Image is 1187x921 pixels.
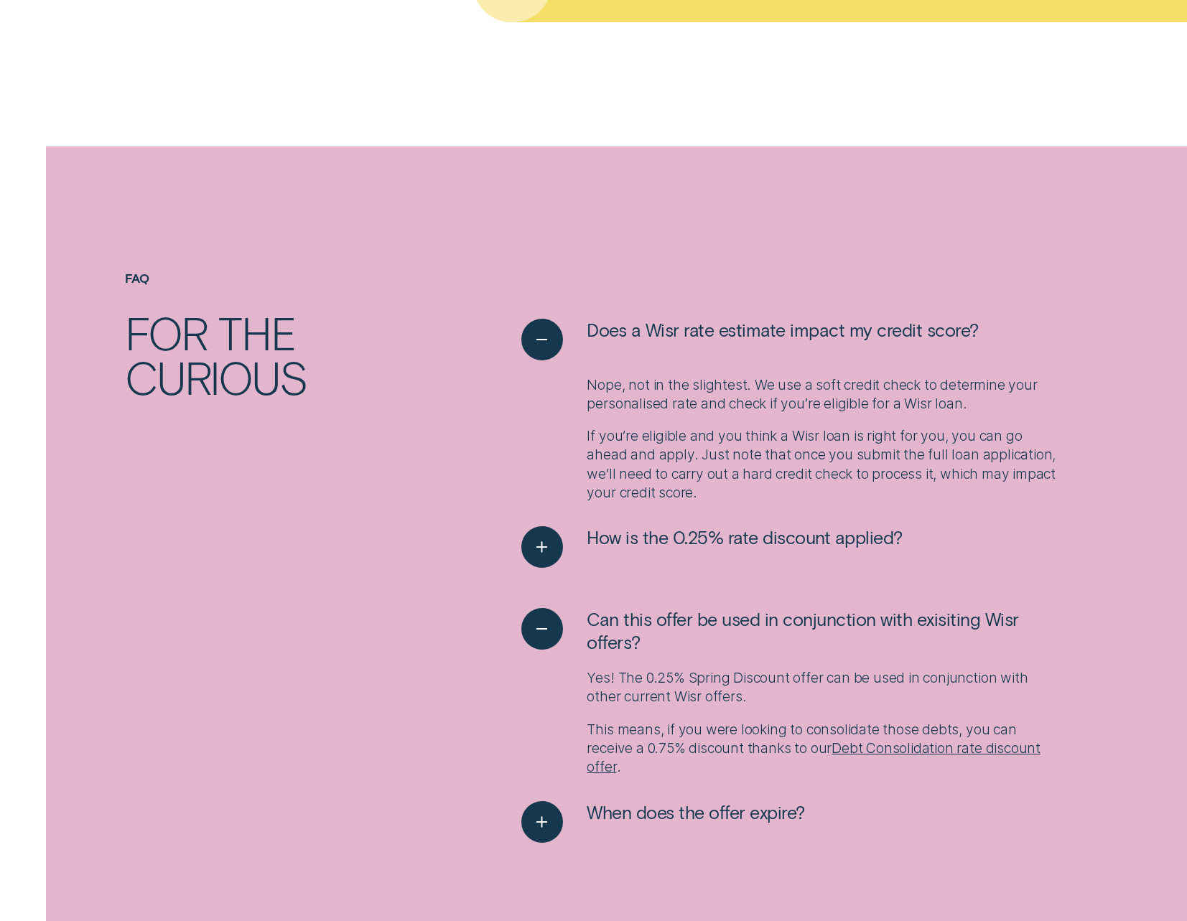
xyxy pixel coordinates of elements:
span: How is the 0.25% rate discount applied? [587,526,902,548]
p: If you’re eligible and you think a Wisr loan is right for you, you can go ahead and apply. Just n... [587,426,1061,501]
h2: For the curious [125,311,428,400]
button: See more [521,526,903,568]
a: Debt Consolidation rate discount offer [587,739,1041,775]
p: Nope, not in the slightest. We use a soft credit check to determine your personalised rate and ch... [587,375,1061,413]
button: See less [521,608,1062,653]
p: This means, if you were looking to consolidate those debts, you can receive a 0.75% discount than... [587,720,1061,776]
span: Does a Wisr rate estimate impact my credit score? [587,319,978,341]
button: See less [521,319,979,360]
h4: FAQ [125,271,428,286]
p: Yes! The 0.25% Spring Discount offer can be used in conjunction with other current Wisr offers. [587,668,1061,706]
span: Can this offer be used in conjunction with exisiting Wisr offers? [587,608,1061,653]
span: When does the offer expire? [587,801,804,823]
button: See more [521,801,805,843]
